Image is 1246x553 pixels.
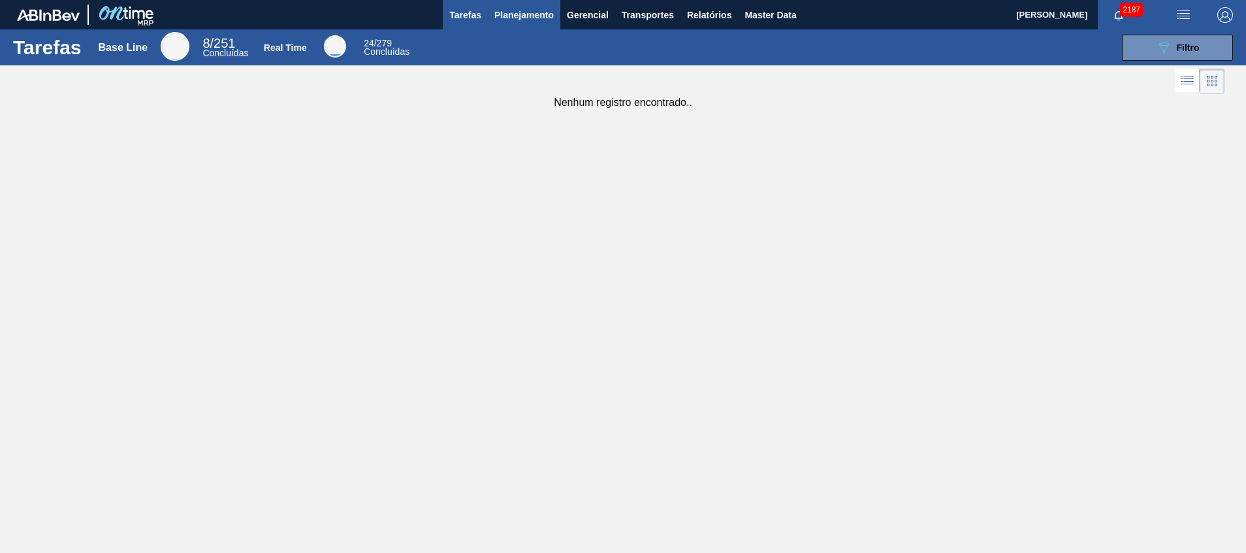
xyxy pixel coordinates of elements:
[264,42,307,53] div: Real Time
[13,40,82,55] h1: Tarefas
[1175,7,1191,23] img: userActions
[449,7,481,23] span: Tarefas
[1177,42,1200,53] span: Filtro
[744,7,796,23] span: Master Data
[202,48,248,58] span: Concluídas
[494,7,554,23] span: Planejamento
[687,7,731,23] span: Relatórios
[364,38,374,48] span: 24
[1200,69,1224,93] div: Visão em Cards
[364,38,392,48] span: / 279
[324,35,346,58] div: Real Time
[17,9,80,21] img: TNhmsLtSVTkK8tSr43FrP2fwEKptu5GPRR3wAAAABJRU5ErkJggg==
[99,42,148,54] div: Base Line
[202,38,248,58] div: Base Line
[202,36,210,50] span: 8
[1122,35,1233,61] button: Filtro
[1120,3,1143,17] span: 2187
[1217,7,1233,23] img: Logout
[1175,69,1200,93] div: Visão em Lista
[1098,6,1140,24] button: Notificações
[567,7,609,23] span: Gerencial
[364,39,409,56] div: Real Time
[364,46,409,57] span: Concluídas
[161,32,189,61] div: Base Line
[202,36,235,50] span: / 251
[622,7,674,23] span: Transportes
